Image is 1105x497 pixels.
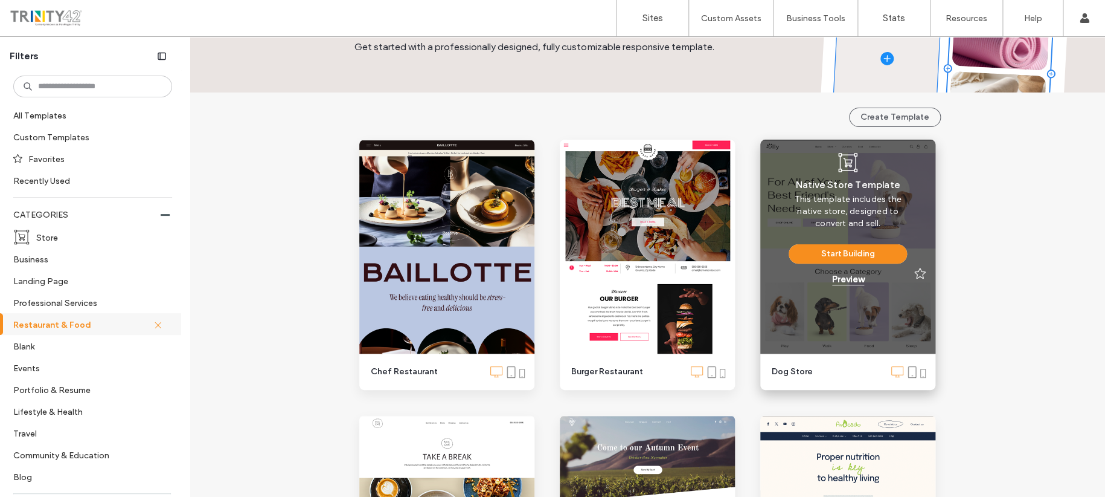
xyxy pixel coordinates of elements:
[13,229,30,245] img: i_cart_boxed
[28,148,162,169] label: Favorites
[13,204,161,226] label: CATEGORIES
[10,50,39,63] span: Filters
[13,248,162,270] label: Business
[642,13,663,24] label: Sites
[786,13,845,24] label: Business Tools
[13,401,162,422] label: Lifestyle & Health
[13,314,153,335] label: Restaurant & Food
[789,244,907,264] button: Start Building
[837,152,859,174] img: i_cart_circular
[1024,13,1042,24] label: Help
[13,379,162,400] label: Portfolio & Resume
[832,274,864,285] div: Preview
[13,336,162,357] label: Blank
[701,13,761,24] label: Custom Assets
[13,170,162,191] label: Recently Used
[883,13,905,24] label: Stats
[795,179,900,191] span: Native Store Template
[13,105,170,126] label: All Templates
[13,466,162,487] label: Blog
[783,193,913,230] span: This template includes the native store, designed to convert and sell.
[13,357,162,378] label: Events
[354,41,714,53] span: Get started with a professionally designed, fully customizable responsive template.
[13,270,162,291] label: Landing Page
[849,108,941,127] button: Create Template
[36,227,162,248] label: Store
[27,8,52,19] span: Help
[946,13,987,24] label: Resources
[13,423,162,444] label: Travel
[13,444,162,466] label: Community & Education
[13,126,162,148] label: Custom Templates
[13,292,162,313] label: Professional Services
